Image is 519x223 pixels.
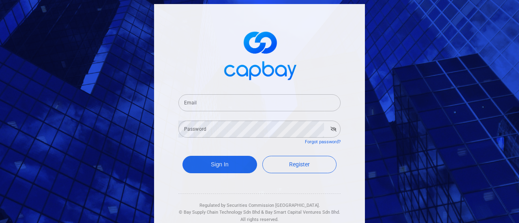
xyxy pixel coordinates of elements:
a: Forgot password? [305,139,341,144]
span: © Bay Supply Chain Technology Sdn Bhd [179,210,260,215]
button: Sign In [182,156,257,173]
span: Bay Smart Capital Ventures Sdn Bhd. [265,210,340,215]
span: Register [289,161,310,168]
a: Register [262,156,337,173]
img: logo [219,24,300,85]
